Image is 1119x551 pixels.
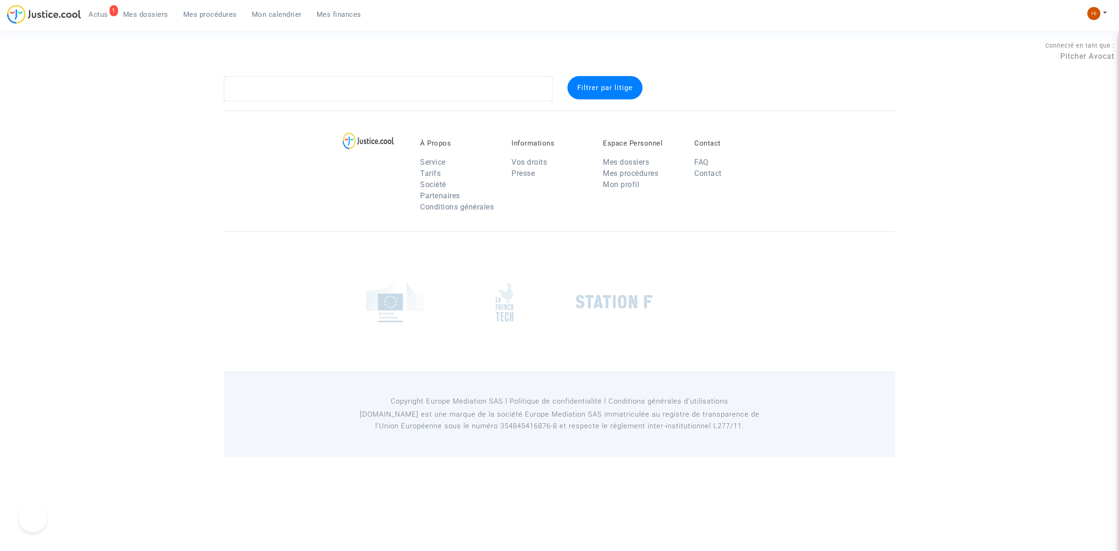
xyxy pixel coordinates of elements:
a: Mes dossiers [603,158,649,167]
a: Mes procédures [603,169,658,178]
a: Tarifs [420,169,441,178]
a: Partenaires [420,191,460,200]
a: Mon calendrier [244,7,309,21]
a: Société [420,180,446,189]
img: stationf.png [576,295,653,309]
a: Presse [511,169,535,178]
p: À Propos [420,139,497,147]
span: Mes finances [317,10,361,19]
span: Connecté en tant que : [1045,42,1114,49]
a: 1Actus [81,7,116,21]
a: Service [420,158,446,167]
a: FAQ [694,158,709,167]
p: Espace Personnel [603,139,680,147]
a: Mes dossiers [116,7,176,21]
img: logo-lg.svg [343,133,394,149]
p: [DOMAIN_NAME] est une marque de la société Europe Mediation SAS immatriculée au registre de tr... [347,409,772,432]
img: fc99b196863ffcca57bb8fe2645aafd9 [1087,7,1100,20]
span: Actus [89,10,108,19]
a: Mes procédures [176,7,244,21]
img: europe_commision.png [366,282,424,322]
a: Vos droits [511,158,547,167]
iframe: Help Scout Beacon - Open [19,504,47,532]
span: Mes procédures [183,10,237,19]
a: Conditions générales [420,202,494,211]
span: Filtrer par litige [577,84,633,92]
span: Mes dossiers [123,10,168,19]
a: Mes finances [309,7,369,21]
a: Contact [694,169,722,178]
span: Mon calendrier [252,10,302,19]
p: Contact [694,139,772,147]
img: jc-logo.svg [7,5,81,24]
p: Copyright Europe Mediation SAS l Politique de confidentialité l Conditions générales d’utilisa... [347,396,772,407]
p: Informations [511,139,589,147]
img: french_tech.png [496,282,513,322]
a: Mon profil [603,180,639,189]
div: 1 [110,5,118,16]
